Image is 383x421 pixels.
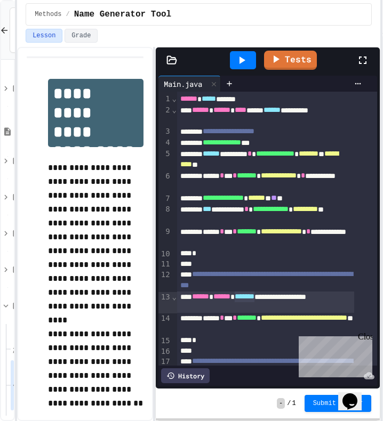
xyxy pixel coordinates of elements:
div: 11 [158,259,172,270]
div: 15 [158,336,172,346]
div: 1 [158,94,172,105]
div: 14 [158,313,172,336]
div: 4 [158,137,172,149]
span: 1 [292,399,296,408]
span: / [287,399,291,408]
div: 12 [158,270,172,292]
div: Main.java [158,76,221,92]
div: 8 [158,204,172,226]
span: Fold line [172,293,177,301]
div: 13 [158,292,172,313]
span: / [66,10,70,19]
div: 16 [158,346,172,357]
div: History [161,368,210,383]
div: 7 [158,193,172,205]
a: Tests [264,51,317,70]
div: Main.java [158,78,208,90]
div: 6 [158,171,172,193]
div: 10 [158,249,172,260]
div: 3 [158,126,172,137]
button: Lesson [26,29,62,43]
span: Name Generator Tool [74,8,171,21]
span: Fold line [172,94,177,103]
div: Chat with us now!Close [4,4,74,68]
div: 5 [158,149,172,171]
iframe: chat widget [294,332,372,377]
div: 2 [158,105,172,126]
span: Methods [35,10,61,19]
button: Grade [65,29,98,43]
span: Fold line [172,106,177,114]
div: 17 [158,357,172,379]
iframe: chat widget [338,378,372,410]
div: 9 [158,226,172,249]
button: Submit Answer [305,395,372,412]
span: Submit Answer [313,399,363,408]
span: - [277,398,285,409]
